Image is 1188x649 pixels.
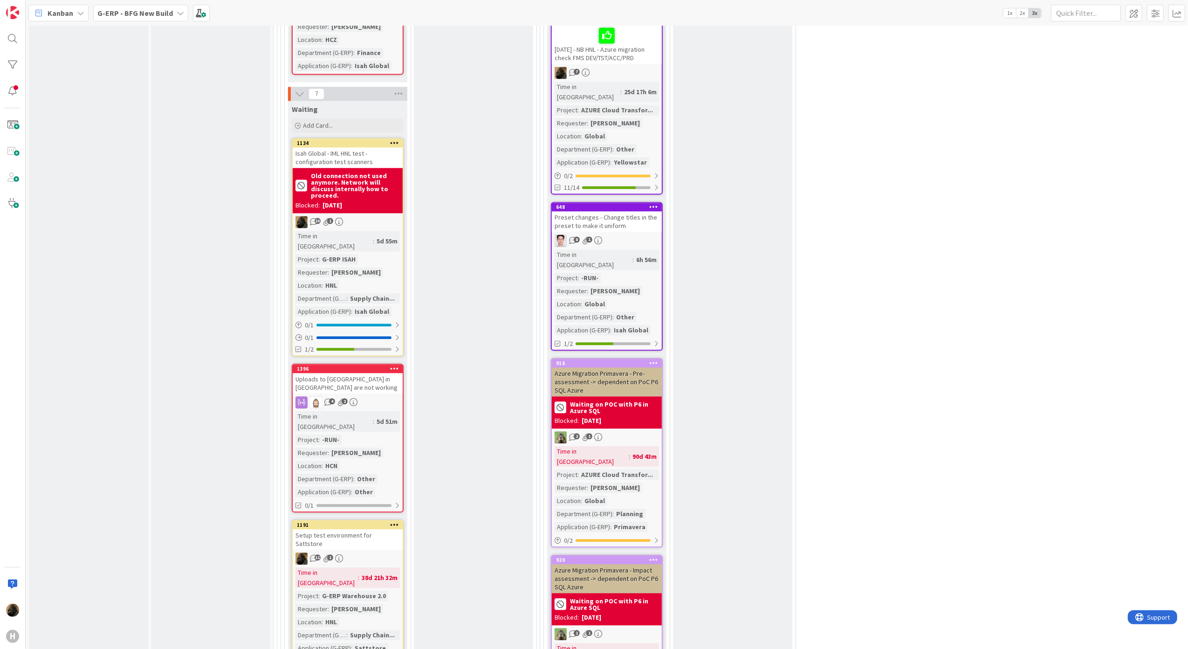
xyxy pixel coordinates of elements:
div: Location [555,299,581,309]
img: ND [555,67,567,79]
div: Blocked: [555,613,579,622]
div: Time in [GEOGRAPHIC_DATA] [295,231,373,251]
b: Old connection not used anymore. Network will discuss internally how to proceed. [311,173,400,199]
div: 38d 21h 32m [359,573,400,583]
span: : [351,61,352,71]
span: : [351,487,352,497]
div: Other [355,474,378,484]
div: 916Azure Migration Primavera - Pre-assessment -> dependent on PoC P6 SQL Azure [552,359,662,396]
span: : [581,299,582,309]
div: Department (G-ERP) [295,48,353,58]
div: Requester [295,448,328,458]
div: Application (G-ERP) [295,61,351,71]
b: Waiting on POC with P6 in Azure SQL [570,401,659,414]
div: Global [582,299,607,309]
div: 6h 56m [634,255,659,265]
div: Isah Global [611,325,651,335]
img: Rv [310,396,322,408]
div: Primavera [611,522,648,532]
span: Support [20,1,42,13]
div: 0/2 [552,170,662,182]
div: 916 [556,360,662,366]
div: Azure Migration Primavera - Pre-assessment -> dependent on PoC P6 SQL Azure [552,367,662,396]
b: Waiting on POC with P6 in Azure SQL [570,598,659,611]
div: Blocked: [295,200,320,210]
div: 1396 [293,365,403,373]
div: 920 [556,557,662,563]
div: Requester [295,267,328,277]
span: : [353,474,355,484]
input: Quick Filter... [1051,5,1121,21]
div: Location [555,496,581,506]
div: Planning [614,509,646,519]
span: 2 [574,433,580,439]
span: 2 [342,398,348,404]
div: ND [293,552,403,565]
div: ll [552,235,662,247]
div: Time in [GEOGRAPHIC_DATA] [555,446,629,467]
div: Application (G-ERP) [295,306,351,317]
span: 1 [327,554,333,560]
div: [DATE] [323,200,342,210]
span: 8 [574,236,580,242]
div: G-ERP Warehouse 2.0 [320,591,388,601]
img: ll [555,235,567,247]
img: ND [6,604,19,617]
div: Time in [GEOGRAPHIC_DATA] [555,82,620,102]
div: Project [555,273,577,283]
span: Waiting [292,104,318,114]
div: Requester [295,604,328,614]
span: 11 [315,554,321,560]
span: 7 [574,69,580,75]
div: Global [582,131,607,141]
div: Department (G-ERP) [295,630,346,640]
span: 1 [574,630,580,636]
div: [PERSON_NAME] [588,483,642,493]
span: 0 / 1 [305,320,314,330]
span: 0 / 2 [564,171,573,181]
div: Location [295,617,322,627]
div: 0/2 [552,535,662,546]
div: 648Preset changes - Change titles in the preset to make it uniform [552,203,662,232]
span: : [328,267,329,277]
div: 90d 43m [630,451,659,462]
span: : [629,451,630,462]
div: AZURE Cloud Transfor... [579,469,655,480]
span: : [610,325,611,335]
span: 0 / 1 [305,333,314,343]
div: 1191Setup test environment for Sattstore [293,521,403,550]
span: : [346,630,348,640]
span: : [318,435,320,445]
span: Kanban [48,7,73,19]
div: Location [295,35,322,45]
span: : [318,254,320,264]
span: : [577,469,579,480]
div: Isah Global [352,306,391,317]
span: 2x [1016,8,1029,18]
span: : [318,591,320,601]
div: H [6,630,19,643]
div: Project [295,435,318,445]
div: Rv [293,396,403,408]
span: : [610,157,611,167]
div: Yellowstar [611,157,649,167]
div: 648 [556,204,662,210]
div: HCZ [323,35,339,45]
div: 0/1 [293,319,403,331]
div: Department (G-ERP) [295,474,353,484]
span: : [373,236,374,246]
div: Isah Global - IML HNL test - configuration test scanners [293,147,403,168]
span: : [587,483,588,493]
span: : [581,496,582,506]
span: : [322,461,323,471]
div: 25d 17h 6m [622,87,659,97]
div: 920 [552,556,662,564]
span: : [322,280,323,290]
a: [DATE] - NB HNL - Azure migration check FMS DEV/TST/ACC/PRDNDTime in [GEOGRAPHIC_DATA]:25d 17h 6m... [551,14,663,194]
span: 1 [586,630,592,636]
div: Department (G-ERP) [295,293,346,304]
a: 916Azure Migration Primavera - Pre-assessment -> dependent on PoC P6 SQL AzureWaiting on POC with... [551,358,663,547]
div: 5d 51m [374,416,400,427]
div: Application (G-ERP) [555,325,610,335]
div: Time in [GEOGRAPHIC_DATA] [555,249,632,270]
